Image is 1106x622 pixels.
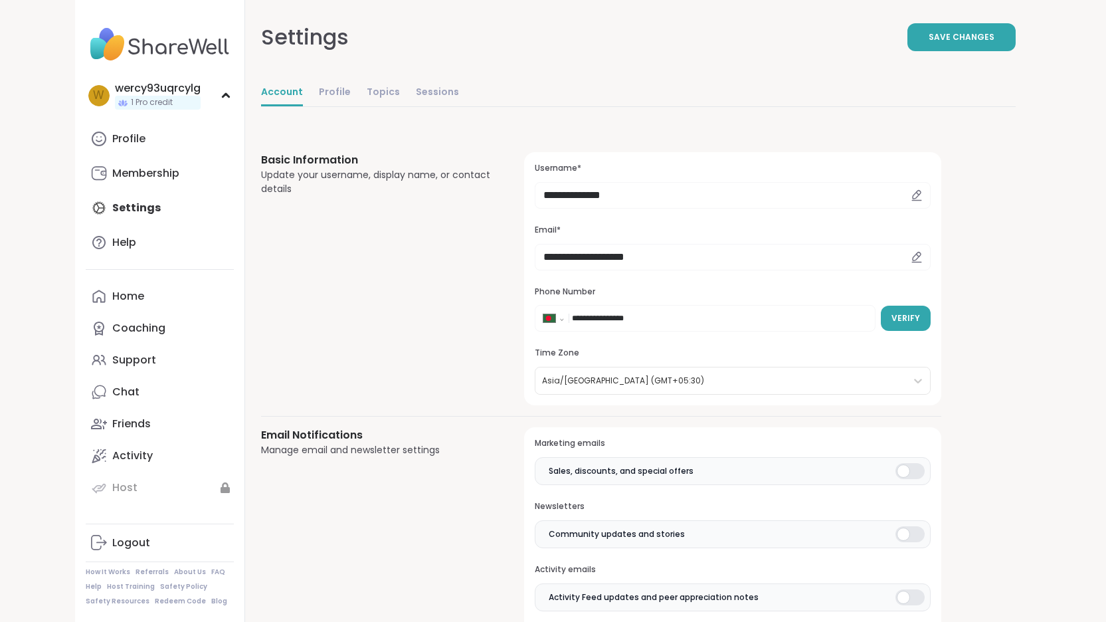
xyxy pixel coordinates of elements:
[881,306,931,331] button: Verify
[261,80,303,106] a: Account
[112,235,136,250] div: Help
[86,21,234,68] img: ShareWell Nav Logo
[112,480,138,495] div: Host
[211,597,227,606] a: Blog
[891,312,920,324] span: Verify
[86,527,234,559] a: Logout
[86,312,234,344] a: Coaching
[535,438,930,449] h3: Marketing emails
[112,417,151,431] div: Friends
[535,348,930,359] h3: Time Zone
[112,536,150,550] div: Logout
[112,289,144,304] div: Home
[93,87,104,104] span: w
[907,23,1016,51] button: Save Changes
[86,408,234,440] a: Friends
[416,80,459,106] a: Sessions
[86,582,102,591] a: Help
[86,568,130,577] a: How It Works
[929,31,994,43] span: Save Changes
[136,568,169,577] a: Referrals
[112,166,179,181] div: Membership
[549,528,685,540] span: Community updates and stories
[535,501,930,512] h3: Newsletters
[86,472,234,504] a: Host
[86,376,234,408] a: Chat
[319,80,351,106] a: Profile
[131,97,173,108] span: 1 Pro credit
[174,568,206,577] a: About Us
[112,385,139,399] div: Chat
[261,168,493,196] div: Update your username, display name, or contact details
[535,286,930,298] h3: Phone Number
[86,157,234,189] a: Membership
[160,582,207,591] a: Safety Policy
[86,440,234,472] a: Activity
[115,81,201,96] div: wercy93uqrcylg
[86,597,149,606] a: Safety Resources
[535,564,930,575] h3: Activity emails
[86,123,234,155] a: Profile
[535,163,930,174] h3: Username*
[211,568,225,577] a: FAQ
[86,280,234,312] a: Home
[86,227,234,259] a: Help
[112,449,153,463] div: Activity
[549,591,759,603] span: Activity Feed updates and peer appreciation notes
[261,152,493,168] h3: Basic Information
[107,582,155,591] a: Host Training
[549,465,693,477] span: Sales, discounts, and special offers
[535,225,930,236] h3: Email*
[261,443,493,457] div: Manage email and newsletter settings
[155,597,206,606] a: Redeem Code
[261,21,349,53] div: Settings
[112,353,156,367] div: Support
[86,344,234,376] a: Support
[367,80,400,106] a: Topics
[112,321,165,336] div: Coaching
[261,427,493,443] h3: Email Notifications
[112,132,145,146] div: Profile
